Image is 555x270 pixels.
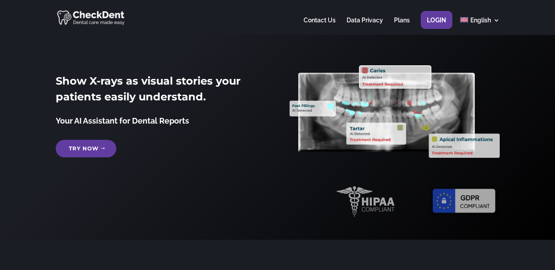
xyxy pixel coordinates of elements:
[57,9,126,26] img: CheckDent AI
[56,209,125,220] h3: X-rays Scanned
[56,73,265,109] h2: Show X-rays as visual stories your patients easily understand.
[149,209,218,220] h3: Teeth Scanned
[290,65,499,158] img: X_Ray_annotated
[470,17,491,24] span: English
[243,209,312,227] h3: Areas of interest found
[304,17,336,34] a: Contact Us
[460,17,499,34] a: English
[56,140,116,157] a: Try Now
[347,17,383,34] a: Data Privacy
[56,116,189,125] span: Your AI Assistant for Dental Reports
[427,17,446,34] a: Login
[394,17,410,34] a: Plans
